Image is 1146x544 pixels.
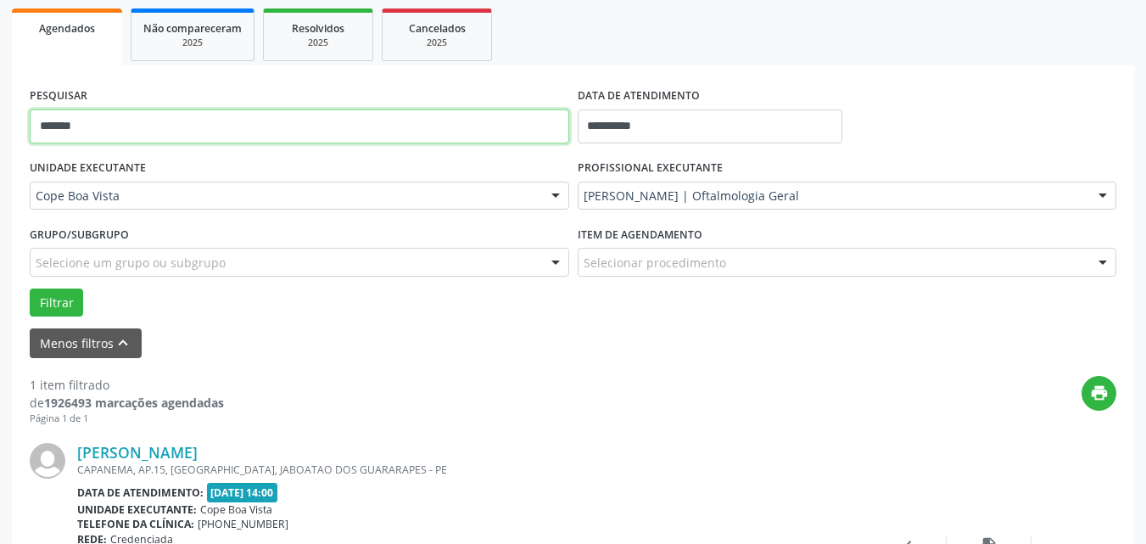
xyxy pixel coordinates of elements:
[578,83,700,109] label: DATA DE ATENDIMENTO
[292,21,344,36] span: Resolvidos
[276,36,361,49] div: 2025
[44,395,224,411] strong: 1926493 marcações agendadas
[36,254,226,272] span: Selecione um grupo ou subgrupo
[143,21,242,36] span: Não compareceram
[584,254,726,272] span: Selecionar procedimento
[1082,376,1116,411] button: print
[30,376,224,394] div: 1 item filtrado
[584,188,1082,205] span: [PERSON_NAME] | Oftalmologia Geral
[30,155,146,182] label: UNIDADE EXECUTANTE
[30,412,224,426] div: Página 1 de 1
[207,483,278,502] span: [DATE] 14:00
[30,289,83,317] button: Filtrar
[77,517,194,531] b: Telefone da clínica:
[77,443,198,462] a: [PERSON_NAME]
[143,36,242,49] div: 2025
[77,463,862,477] div: CAPANEMA, AP.15, [GEOGRAPHIC_DATA], JABOATAO DOS GUARARAPES - PE
[30,394,224,412] div: de
[114,334,132,352] i: keyboard_arrow_up
[200,502,272,517] span: Cope Boa Vista
[409,21,466,36] span: Cancelados
[1090,384,1109,402] i: print
[30,328,142,358] button: Menos filtroskeyboard_arrow_up
[578,155,723,182] label: PROFISSIONAL EXECUTANTE
[394,36,479,49] div: 2025
[578,222,702,248] label: Item de agendamento
[30,83,87,109] label: PESQUISAR
[30,222,129,248] label: Grupo/Subgrupo
[36,188,534,205] span: Cope Boa Vista
[30,443,65,479] img: img
[77,485,204,500] b: Data de atendimento:
[77,502,197,517] b: Unidade executante:
[198,517,288,531] span: [PHONE_NUMBER]
[39,21,95,36] span: Agendados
